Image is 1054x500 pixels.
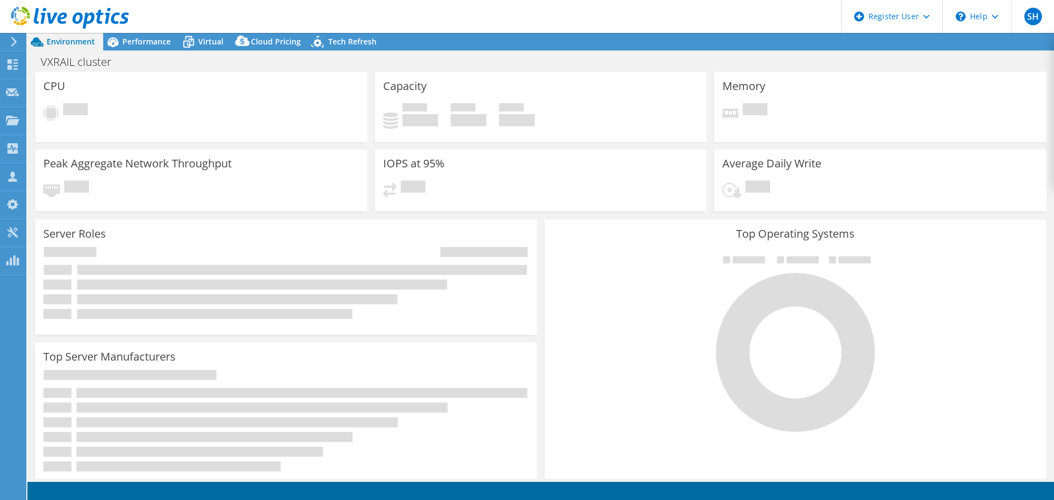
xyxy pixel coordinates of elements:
span: Tech Refresh [328,36,377,47]
svg: \n [956,12,966,21]
span: Pending [64,181,89,195]
h3: Top Operating Systems [553,228,1038,240]
h3: CPU [43,80,65,92]
h4: 0 GiB [499,114,535,126]
span: Used [402,103,427,114]
h3: Memory [722,80,765,92]
span: Pending [63,103,88,118]
span: Pending [745,181,770,195]
h3: Peak Aggregate Network Throughput [43,158,232,170]
h3: Server Roles [43,228,106,240]
span: Pending [743,103,767,118]
h4: 0 GiB [402,114,438,126]
h3: Top Server Manufacturers [43,351,176,363]
span: Performance [122,36,171,47]
h4: 0 GiB [451,114,486,126]
span: Pending [401,181,425,195]
span: Free [451,103,475,114]
span: Environment [47,36,95,47]
span: Cloud Pricing [251,36,301,47]
h3: Capacity [383,80,427,92]
h3: Average Daily Write [722,158,821,170]
span: Total [499,103,524,114]
span: SH [1024,8,1042,25]
span: Virtual [198,36,223,47]
h1: VXRAIL cluster [36,56,128,68]
h3: IOPS at 95% [383,158,445,170]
